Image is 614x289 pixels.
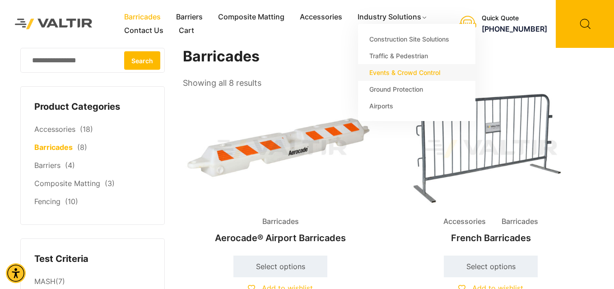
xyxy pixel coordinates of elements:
[77,143,87,152] span: (8)
[183,75,261,91] p: Showing all 8 results
[183,48,589,65] h1: Barricades
[358,47,475,64] a: Traffic & Pedestrian
[34,197,60,206] a: Fencing
[256,215,306,228] span: Barricades
[444,256,538,277] a: Select options for “French Barricades”
[34,100,151,114] h4: Product Categories
[65,197,78,206] span: (10)
[358,31,475,47] a: Construction Site Solutions
[482,24,547,33] a: call (888) 496-3625
[80,125,93,134] span: (18)
[34,125,75,134] a: Accessories
[34,277,56,286] a: MASH
[105,179,115,188] span: (3)
[183,90,378,248] a: BarricadesAerocade® Airport Barricades
[124,51,160,70] button: Search
[168,10,210,24] a: Barriers
[495,215,545,228] span: Barricades
[482,14,547,22] div: Quick Quote
[7,10,101,37] img: Valtir Rentals
[20,48,165,73] input: Search for:
[116,10,168,24] a: Barricades
[358,98,475,114] a: Airports
[393,90,588,207] img: Accessories
[34,143,73,152] a: Barricades
[116,24,171,37] a: Contact Us
[393,90,588,248] a: Accessories BarricadesFrench Barricades
[393,228,588,248] h2: French Barricades
[358,64,475,81] a: Events & Crowd Control
[350,10,435,24] a: Industry Solutions
[171,24,202,37] a: Cart
[6,263,26,283] div: Accessibility Menu
[437,215,493,228] span: Accessories
[210,10,292,24] a: Composite Matting
[233,256,327,277] a: Select options for “Aerocade® Airport Barricades”
[183,90,378,207] img: A white traffic barrier with orange reflective stripes, labeled "Aerocade."
[183,228,378,248] h2: Aerocade® Airport Barricades
[292,10,350,24] a: Accessories
[34,161,60,170] a: Barriers
[358,81,475,98] a: Ground Protection
[34,252,151,266] h4: Test Criteria
[34,179,100,188] a: Composite Matting
[65,161,75,170] span: (4)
